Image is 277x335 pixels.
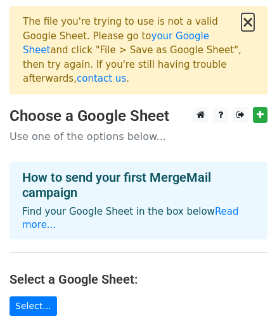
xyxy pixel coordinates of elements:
[10,272,267,287] h4: Select a Google Sheet:
[22,205,255,232] p: Find your Google Sheet in the box below
[23,15,242,86] div: The file you're trying to use is not a valid Google Sheet. Please go to and click "File > Save as...
[10,296,57,316] a: Select...
[10,130,267,143] p: Use one of the options below...
[23,30,209,56] a: your Google Sheet
[77,73,126,84] a: contact us
[214,274,277,335] iframe: Chat Widget
[242,15,254,30] button: ×
[10,107,267,125] h3: Choose a Google Sheet
[22,170,255,200] h4: How to send your first MergeMail campaign
[22,206,239,231] a: Read more...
